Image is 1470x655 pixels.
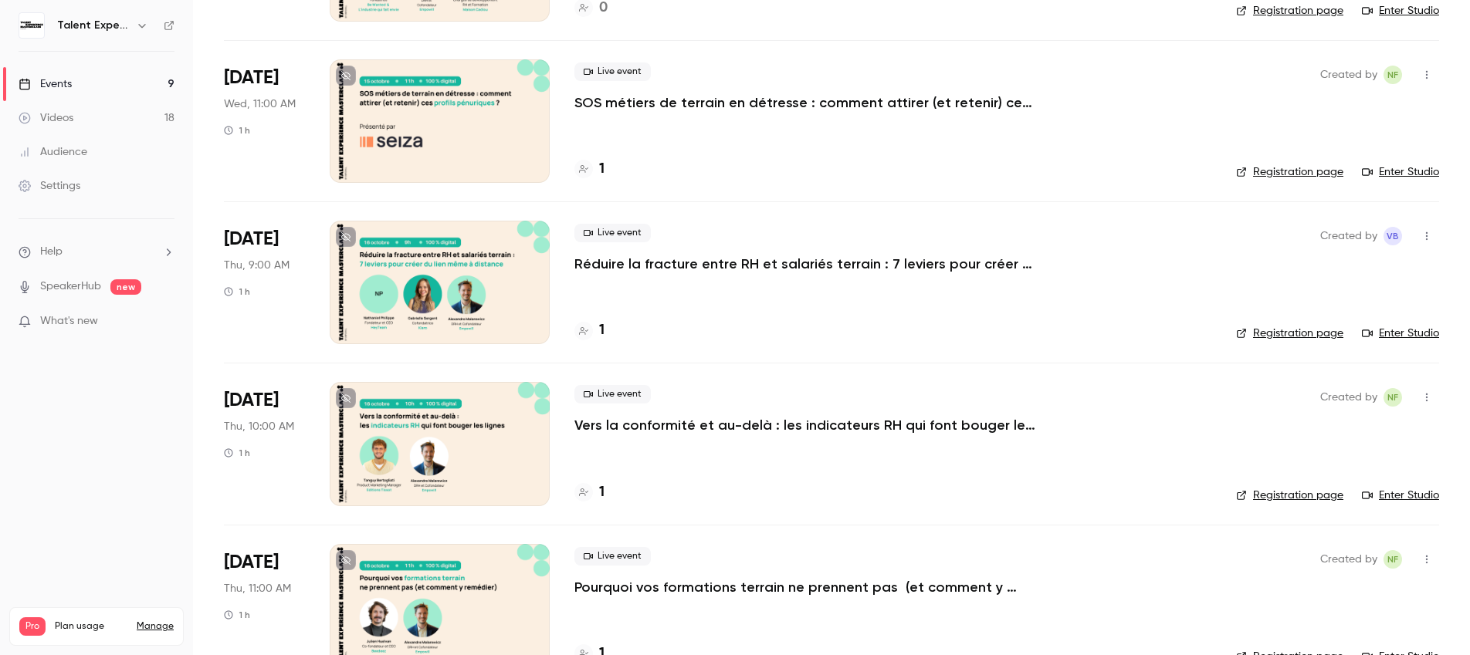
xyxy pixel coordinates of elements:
div: Settings [19,178,80,194]
span: [DATE] [224,388,279,413]
span: new [110,279,141,295]
iframe: Noticeable Trigger [156,315,174,329]
a: Registration page [1236,326,1343,341]
a: 1 [574,482,605,503]
div: Oct 15 Wed, 11:00 AM (Europe/Paris) [224,59,305,183]
span: [DATE] [224,227,279,252]
span: Victoire Baba [1384,227,1402,245]
h4: 1 [599,320,605,341]
span: Plan usage [55,620,127,633]
span: Thu, 9:00 AM [224,258,290,273]
a: Enter Studio [1362,488,1439,503]
div: Videos [19,110,73,126]
div: Oct 16 Thu, 10:00 AM (Europe/Paris) [224,382,305,505]
div: 1 h [224,285,250,298]
span: NF [1387,550,1398,569]
div: 1 h [224,609,250,621]
span: [DATE] [224,550,279,575]
span: Created by [1320,388,1377,407]
a: 1 [574,159,605,180]
span: [DATE] [224,66,279,90]
span: Thu, 10:00 AM [224,419,294,434]
span: Noémie Forcella [1384,388,1402,407]
span: Noémie Forcella [1384,66,1402,84]
span: Live event [574,62,651,81]
a: Registration page [1236,3,1343,19]
li: help-dropdown-opener [19,244,174,260]
a: Registration page [1236,164,1343,180]
span: Live event [574,385,651,403]
span: Live event [574,547,651,566]
div: 1 h [224,124,250,137]
a: Enter Studio [1362,164,1439,180]
a: Pourquoi vos formations terrain ne prennent pas (et comment y remédier) [574,578,1038,596]
span: Pro [19,617,46,636]
span: VB [1387,227,1399,245]
a: SOS métiers de terrain en détresse : comment attirer (et retenir) ces profils pénuriques ? [574,93,1038,112]
a: Vers la conformité et au-delà : les indicateurs RH qui font bouger les lignes [574,416,1038,434]
span: What's new [40,313,98,329]
a: Enter Studio [1362,3,1439,19]
a: SpeakerHub [40,279,101,295]
span: Wed, 11:00 AM [224,96,296,112]
a: Enter Studio [1362,326,1439,341]
a: Registration page [1236,488,1343,503]
span: Help [40,244,63,260]
span: Created by [1320,227,1377,245]
span: Noémie Forcella [1384,550,1402,569]
h6: Talent Experience Masterclass [57,18,130,33]
a: Manage [137,620,174,633]
h4: 1 [599,482,605,503]
div: Events [19,76,72,92]
span: Thu, 11:00 AM [224,581,291,596]
span: Live event [574,224,651,242]
div: Oct 16 Thu, 9:00 AM (Europe/Paris) [224,221,305,344]
div: Audience [19,144,87,160]
span: Created by [1320,66,1377,84]
a: Réduire la fracture entre RH et salariés terrain : 7 leviers pour créer du lien même à distance [574,255,1038,273]
span: Created by [1320,550,1377,569]
h4: 1 [599,159,605,180]
span: NF [1387,66,1398,84]
span: NF [1387,388,1398,407]
div: 1 h [224,447,250,459]
a: 1 [574,320,605,341]
img: Talent Experience Masterclass [19,13,44,38]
